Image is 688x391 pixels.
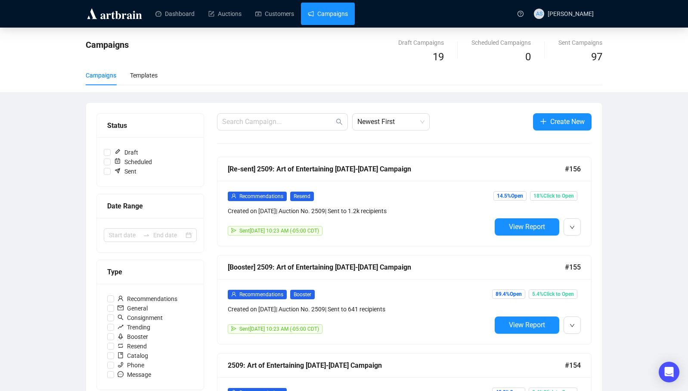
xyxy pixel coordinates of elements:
input: End date [153,230,184,240]
span: to [143,232,150,239]
span: [PERSON_NAME] [548,10,594,17]
span: plus [540,118,547,125]
span: rise [118,324,124,330]
div: Campaigns [86,71,116,80]
span: 5.4% Click to Open [529,289,577,299]
div: Type [107,267,193,277]
span: user [231,292,236,297]
span: Create New [550,116,585,127]
a: Campaigns [308,3,348,25]
span: send [231,326,236,331]
span: mail [118,305,124,311]
button: Create New [533,113,592,130]
span: message [118,371,124,377]
span: 18% Click to Open [530,191,577,201]
a: [Booster] 2509: Art of Entertaining [DATE]-[DATE] Campaign#155userRecommendationsBoosterCreated o... [217,255,592,344]
span: 14.5% Open [493,191,527,201]
span: 97 [591,51,602,63]
input: Search Campaign... [222,117,334,127]
input: Start date [109,230,139,240]
a: [Re-sent] 2509: Art of Entertaining [DATE]-[DATE] Campaign#156userRecommendationsResendCreated on... [217,157,592,246]
img: logo [86,7,143,21]
span: search [118,314,124,320]
a: Auctions [208,3,242,25]
span: Booster [290,290,315,299]
button: View Report [495,317,559,334]
span: Catalog [114,351,152,360]
span: Resend [114,341,150,351]
a: Customers [255,3,294,25]
span: down [570,323,575,328]
span: Recommendations [239,193,283,199]
div: 2509: Art of Entertaining [DATE]-[DATE] Campaign [228,360,565,371]
span: AS [536,9,542,18]
span: Message [114,370,155,379]
div: Date Range [107,201,193,211]
span: #156 [565,164,581,174]
div: Sent Campaigns [558,38,602,47]
div: Created on [DATE] | Auction No. 2509 | Sent to 641 recipients [228,304,491,314]
span: Recommendations [239,292,283,298]
span: Draft [111,148,142,157]
div: Status [107,120,193,131]
span: question-circle [518,11,524,17]
span: View Report [509,223,545,231]
button: View Report [495,218,559,236]
span: Sent [DATE] 10:23 AM (-05:00 CDT) [239,326,319,332]
span: View Report [509,321,545,329]
span: down [570,225,575,230]
span: send [231,228,236,233]
span: General [114,304,151,313]
span: Booster [114,332,152,341]
div: Scheduled Campaigns [471,38,531,47]
span: Trending [114,323,154,332]
span: book [118,352,124,358]
div: Created on [DATE] | Auction No. 2509 | Sent to 1.2k recipients [228,206,491,216]
span: #155 [565,262,581,273]
span: 0 [525,51,531,63]
span: 89.4% Open [492,289,525,299]
span: Sent [DATE] 10:23 AM (-05:00 CDT) [239,228,319,234]
a: Dashboard [155,3,195,25]
span: Scheduled [111,157,155,167]
span: Resend [290,192,314,201]
span: retweet [118,343,124,349]
div: [Booster] 2509: Art of Entertaining [DATE]-[DATE] Campaign [228,262,565,273]
span: rocket [118,333,124,339]
span: Consignment [114,313,166,323]
div: Templates [130,71,158,80]
span: Newest First [357,114,425,130]
div: [Re-sent] 2509: Art of Entertaining [DATE]-[DATE] Campaign [228,164,565,174]
span: user [231,193,236,199]
div: Open Intercom Messenger [659,362,679,382]
span: phone [118,362,124,368]
span: search [336,118,343,125]
span: #154 [565,360,581,371]
span: user [118,295,124,301]
div: Draft Campaigns [398,38,444,47]
span: Recommendations [114,294,181,304]
span: Sent [111,167,140,176]
span: Campaigns [86,40,129,50]
span: 19 [433,51,444,63]
span: Phone [114,360,148,370]
span: swap-right [143,232,150,239]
